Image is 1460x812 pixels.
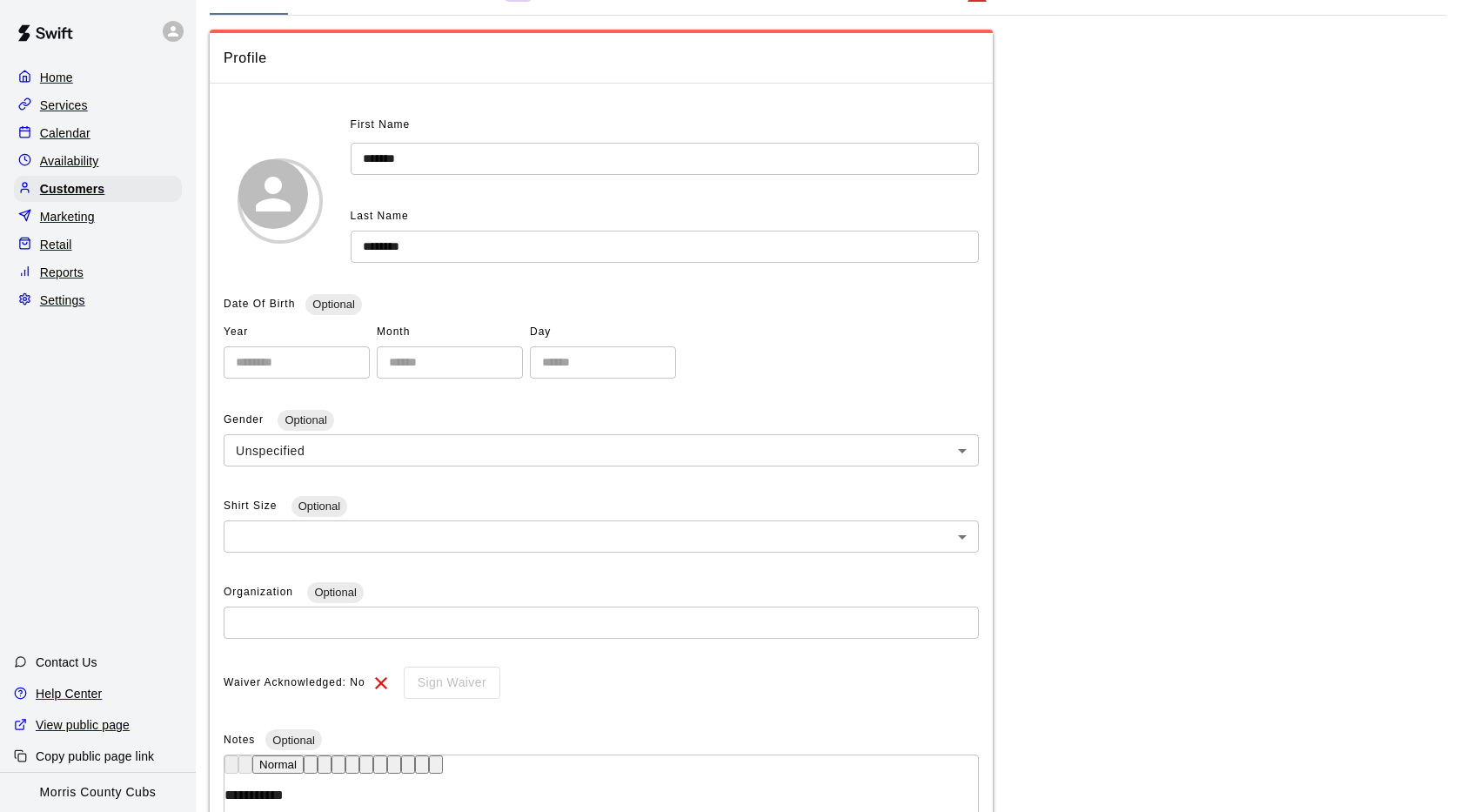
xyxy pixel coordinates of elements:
[224,500,281,512] span: Shirt Size
[40,124,90,142] p: Calendar
[359,755,373,774] button: Insert Code
[332,755,345,774] button: Format Underline
[318,755,332,774] button: Format Italics
[429,755,443,774] button: Justify Align
[14,148,182,174] a: Availability
[351,210,409,222] span: Last Name
[252,755,304,774] button: Formatting Options
[530,319,676,346] span: Day
[40,783,157,802] p: Morris County Cubs
[14,120,182,146] a: Calendar
[40,208,95,225] p: Marketing
[224,586,297,598] span: Organization
[40,236,72,253] p: Retail
[14,259,182,285] a: Reports
[224,755,238,774] button: Undo
[36,654,97,671] p: Contact Us
[351,111,411,139] span: First Name
[305,298,361,311] span: Optional
[14,92,182,118] a: Services
[345,755,359,774] button: Format Strikethrough
[14,64,182,91] a: Home
[224,319,370,346] span: Year
[224,298,295,310] span: Date Of Birth
[307,586,363,599] span: Optional
[278,413,333,426] span: Optional
[238,755,252,774] button: Redo
[415,755,429,774] button: Right Align
[224,734,255,746] span: Notes
[401,755,415,774] button: Center Align
[224,434,979,466] div: Unspecified
[377,319,523,346] span: Month
[373,755,387,774] button: Insert Link
[224,669,365,697] span: Waiver Acknowledged: No
[36,748,154,765] p: Copy public page link
[40,69,73,86] p: Home
[259,758,297,771] span: Normal
[40,264,84,281] p: Reports
[224,413,267,426] span: Gender
[40,152,99,170] p: Availability
[291,500,347,513] span: Optional
[265,734,321,747] span: Optional
[14,287,182,313] a: Settings
[40,180,104,198] p: Customers
[14,232,182,258] a: Retail
[40,292,85,309] p: Settings
[14,204,182,230] a: Marketing
[224,47,979,70] span: Profile
[40,97,88,114] p: Services
[304,755,318,774] button: Format Bold
[36,716,130,734] p: View public page
[36,685,102,702] p: Help Center
[387,755,401,774] button: Left Align
[392,667,500,699] div: To sign waivers in admin, this feature must be enabled in general settings
[14,176,182,202] a: Customers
